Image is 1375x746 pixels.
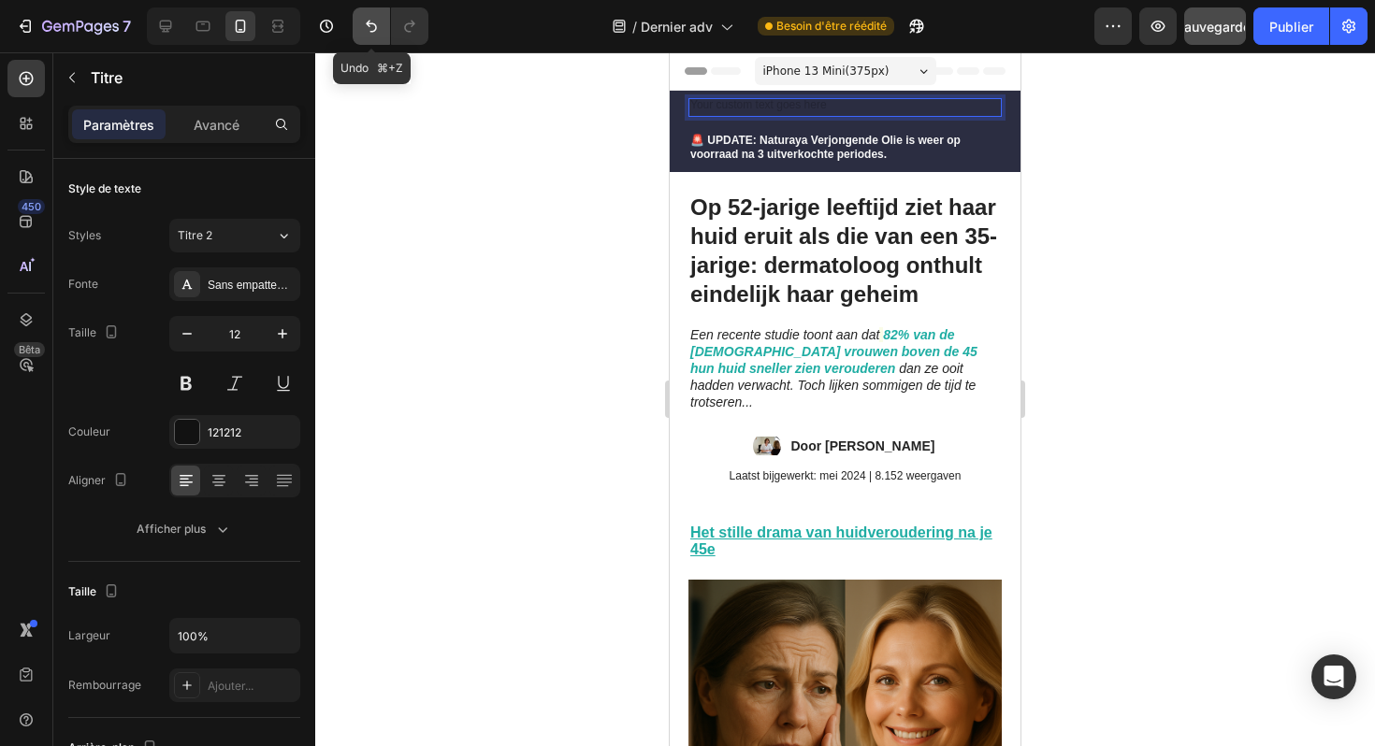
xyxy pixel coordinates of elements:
p: Titre [91,66,293,89]
font: Fonte [68,277,98,291]
font: Sans empattement [208,279,302,292]
font: Avancé [194,117,239,133]
button: Sauvegarder [1184,7,1246,45]
button: Afficher plus [68,512,300,546]
font: / [632,19,637,35]
font: Couleur [68,424,110,438]
font: Rembourrage [68,678,141,692]
font: Dernier adv [641,19,713,35]
font: Taille [68,584,96,598]
div: Annuler/Rétablir [353,7,428,45]
font: Besoin d'être réédité [776,19,887,33]
font: Ajouter... [208,679,253,693]
font: Largeur [68,628,110,642]
font: 7 [123,17,131,36]
iframe: Zone de conception [670,52,1020,746]
input: Auto [170,619,299,653]
button: 7 [7,7,139,45]
font: Bêta [19,343,40,356]
font: Titre 2 [178,228,212,242]
font: 450 [22,200,41,213]
font: Paramètres [83,117,154,133]
div: Ouvrir Intercom Messenger [1311,654,1356,699]
font: Sauvegarder [1176,19,1255,35]
font: Aligner [68,473,106,487]
font: 121212 [208,425,241,439]
button: Publier [1253,7,1329,45]
font: Taille [68,325,96,339]
font: Style de texte [68,181,141,195]
font: Publier [1269,19,1313,35]
font: Styles [68,228,101,242]
button: Titre 2 [169,219,300,252]
font: Titre [91,68,123,87]
font: Afficher plus [137,522,206,536]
